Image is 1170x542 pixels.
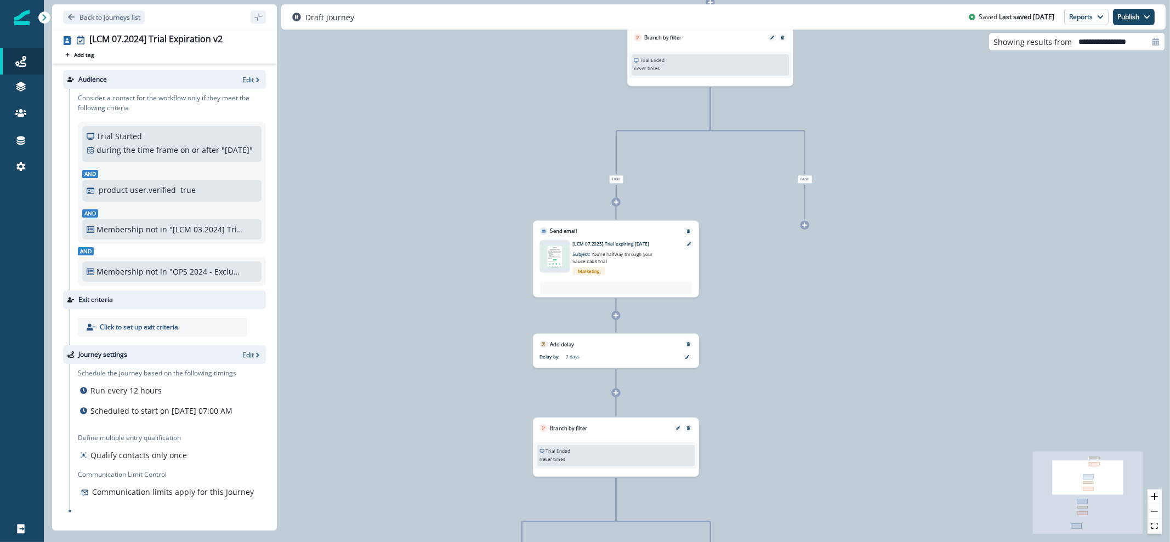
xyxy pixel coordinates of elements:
span: And [82,209,98,218]
p: Membership [96,266,144,277]
p: " [DATE] " [221,144,253,156]
p: Journey settings [78,350,127,360]
img: email asset unavailable [539,244,570,269]
p: Click to set up exit criteria [100,322,178,332]
p: Trial Ended [640,57,664,64]
button: Edit [767,36,777,39]
p: Saved [979,12,997,22]
p: Back to journeys list [79,13,140,22]
p: Showing results from [993,36,1072,48]
p: Scheduled to start on [DATE] 07:00 AM [90,405,232,417]
p: Add tag [74,52,94,58]
p: Define multiple entry qualification [78,433,189,443]
p: on or after [180,144,219,156]
p: Delay by: [539,353,565,360]
img: Inflection [14,10,30,25]
div: [LCM 07.2024] Trial Expiration v2 [89,34,223,46]
div: Branch by filterEditRemoveTrial Endednevertimes [533,418,699,477]
button: Go back [63,10,145,24]
p: Trial Ended [546,448,570,454]
button: sidebar collapse toggle [251,10,266,24]
p: never [539,455,552,462]
p: Qualify contacts only once [90,449,187,461]
p: Edit [242,75,254,84]
button: Remove [683,229,694,233]
span: And [78,247,94,255]
button: Edit [673,426,683,430]
p: Draft journey [305,12,354,23]
p: never [634,65,646,72]
button: Publish [1113,9,1155,25]
g: Edge from d46c5159-0dc7-4c0d-98cb-20500ca6fc02 to node-edge-labelced093a4-32f8-4860-920f-0ffda16c... [616,87,711,174]
p: Branch by filter [644,33,681,41]
p: Run every 12 hours [90,385,162,396]
p: times [553,455,565,462]
span: You're halfway through your Sauce Labs trial [573,251,653,264]
button: Remove [683,426,694,430]
div: True [554,175,678,184]
p: not in [146,266,167,277]
button: Reports [1064,9,1109,25]
div: False [743,175,867,184]
button: zoom in [1148,489,1162,504]
button: Add tag [63,50,96,59]
p: Membership [96,224,144,235]
p: Trial Started [96,130,142,142]
p: Communication Limit Control [78,470,266,480]
span: False [798,175,813,184]
p: Subject: [573,247,654,265]
p: during the time frame [96,144,178,156]
button: fit view [1148,519,1162,534]
div: Add delayRemoveDelay by:7 days [533,334,699,368]
p: [LCM 07.2025] Trial expiring [DATE] [573,240,676,247]
button: Remove [683,342,694,346]
p: 7 days [566,353,646,360]
p: true [180,184,196,196]
p: not in [146,224,167,235]
p: times [648,65,660,72]
p: Schedule the journey based on the following timings [78,368,236,378]
p: "OPS 2024 - Exclusion List" [169,266,243,277]
div: Branch by filterEditRemoveTrial Endednevertimes [627,27,793,86]
p: "[LCM 03.2024] Trial Expiration Notice" [169,224,243,235]
p: Last saved [DATE] [999,12,1054,22]
p: Edit [242,350,254,360]
p: Audience [78,75,107,84]
p: Send email [550,227,577,235]
p: Branch by filter [550,424,587,432]
button: Remove [777,35,788,39]
div: Send emailRemoveemail asset unavailable[LCM 07.2025] Trial expiring [DATE]Subject: You're halfway... [533,220,699,297]
p: Add delay [550,340,574,348]
p: Consider a contact for the workflow only if they meet the following criteria [78,93,266,113]
button: Edit [242,75,262,84]
button: Edit [242,350,262,360]
span: True [609,175,623,184]
span: Marketing [573,267,605,275]
p: Communication limits apply for this Journey [92,486,254,498]
g: Edge from d46c5159-0dc7-4c0d-98cb-20500ca6fc02 to node-edge-labele6959de4-2685-4175-a608-41958fc3... [711,87,805,174]
span: And [82,170,98,178]
button: zoom out [1148,504,1162,519]
p: product user.verified [99,184,176,196]
p: Exit criteria [78,295,113,305]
